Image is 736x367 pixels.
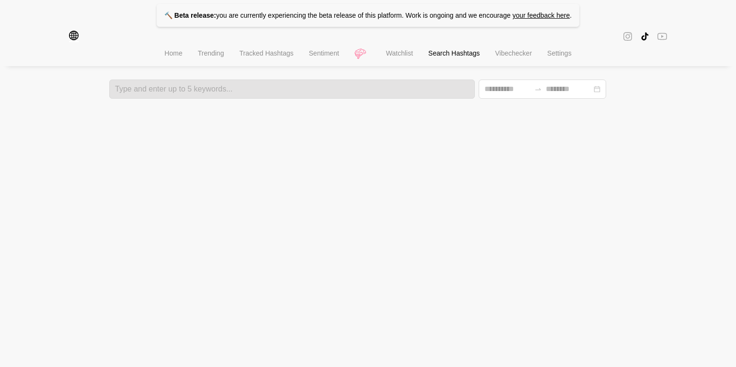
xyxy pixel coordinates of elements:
[623,31,632,42] span: instagram
[547,49,572,57] span: Settings
[534,85,542,93] span: to
[239,49,293,57] span: Tracked Hashtags
[198,49,224,57] span: Trending
[657,31,667,42] span: youtube
[495,49,532,57] span: Vibechecker
[157,4,579,27] p: you are currently experiencing the beta release of this platform. Work is ongoing and we encourage .
[164,11,216,19] strong: 🔨 Beta release:
[534,85,542,93] span: swap-right
[512,11,570,19] a: your feedback here
[428,49,480,57] span: Search Hashtags
[164,49,182,57] span: Home
[309,49,339,57] span: Sentiment
[386,49,413,57] span: Watchlist
[69,31,79,42] span: global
